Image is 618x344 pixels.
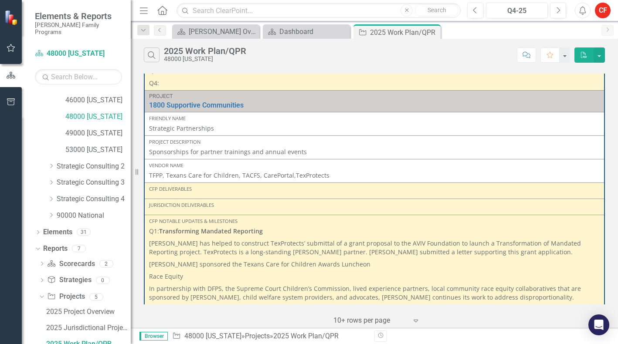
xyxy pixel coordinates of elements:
span: Strategic Partnerships [149,124,214,132]
p: Sponsorships for partner trainings and annual events [149,148,600,156]
span: TFPP, Texans Care for Children, TACFS, CarePortal,TexProtects [149,171,329,179]
a: Strategic Consulting 3 [57,178,131,188]
div: CFP Notable Updates & Milestones [149,218,600,225]
div: Jurisdiction Deliverables [149,202,600,209]
p: [PERSON_NAME] has helped to construct TexProtects’ submittal of a grant proposal to the AVIV Foun... [149,237,600,258]
a: 48000 [US_STATE] [65,112,131,122]
div: Q4-25 [489,6,545,16]
a: Scorecards [47,259,95,269]
div: 2 [99,260,113,267]
div: 5 [89,293,103,300]
a: Strategies [47,275,91,285]
div: 0 [96,277,110,284]
div: 7 [72,245,86,252]
a: 90000 National [57,211,131,221]
a: 2025 Project Overview [44,305,131,319]
a: Reports [43,244,68,254]
span: Elements & Reports [35,11,122,21]
div: 2025 Work Plan/QPR [164,46,246,56]
div: Friendly Name [149,115,600,122]
a: 2025 Jurisdictional Projects Assessment [44,321,131,335]
a: 46000 [US_STATE] [65,95,131,105]
a: Strategic Consulting 2 [57,162,131,172]
a: 49000 [US_STATE] [65,128,131,138]
p: Q4: [149,77,600,88]
a: 48000 [US_STATE] [184,332,241,340]
div: Open Intercom Messenger [588,314,609,335]
p: Q1: [149,227,600,237]
p: Q2: [149,304,600,316]
div: 2025 Work Plan/QPR [370,27,438,38]
div: 2025 Jurisdictional Projects Assessment [46,324,131,332]
a: Elements [43,227,72,237]
a: Strategic Consulting 4 [57,194,131,204]
button: CF [595,3,611,18]
div: 2025 Project Overview [46,308,131,316]
span: Browser [139,332,168,341]
div: Project Description [149,138,600,145]
span: Search [428,7,446,13]
div: 2025 Work Plan/QPR [273,332,339,340]
input: Search Below... [35,69,122,84]
a: 48000 [US_STATE] [35,49,122,59]
small: [PERSON_NAME] Family Programs [35,21,122,36]
p: [PERSON_NAME] sponsored the Texans Care for Children Awards Luncheon [149,258,600,270]
a: Projects [47,292,85,302]
div: Vendor Name [149,162,600,169]
div: » » [172,331,368,341]
p: Race Equity [149,270,600,283]
a: Dashboard [265,26,348,37]
div: CFP Deliverables [149,185,600,192]
a: 1800 Supportive Communities [149,101,600,109]
div: [PERSON_NAME] Overview [189,26,257,37]
button: Q4-25 [486,3,548,18]
div: Dashboard [279,26,348,37]
a: [PERSON_NAME] Overview [174,26,257,37]
div: Project [149,93,600,99]
div: 48000 [US_STATE] [164,56,246,62]
a: Projects [245,332,270,340]
a: 53000 [US_STATE] [65,145,131,155]
strong: Transforming Mandated Reporting [159,227,263,235]
p: In partnership with DFPS, the Supreme Court Children’s Commission, lived experience partners, loc... [149,283,600,304]
div: 31 [77,229,91,236]
input: Search ClearPoint... [177,3,461,18]
img: ClearPoint Strategy [4,10,20,25]
button: Search [415,4,458,17]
